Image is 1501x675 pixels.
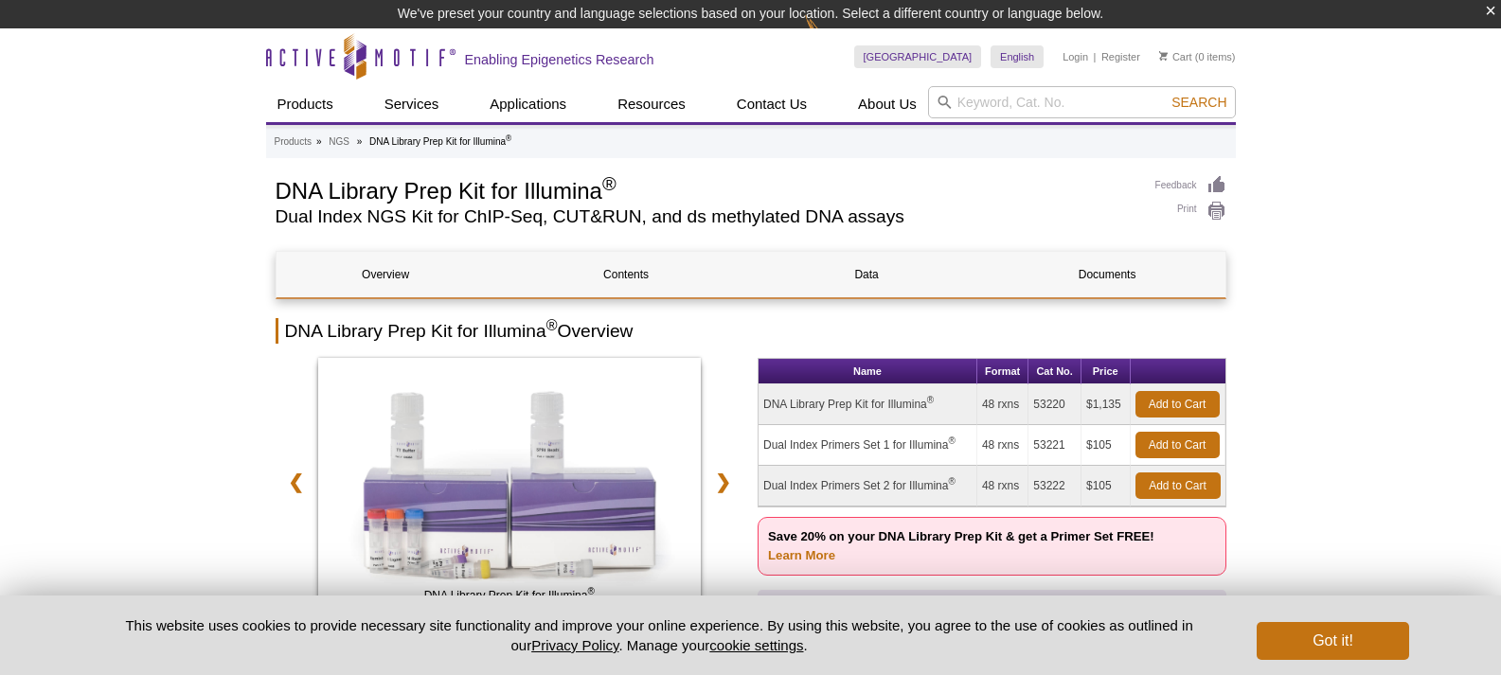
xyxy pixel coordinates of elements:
a: Learn More [768,548,835,562]
a: ❮ [276,460,316,504]
td: 48 rxns [977,466,1028,506]
a: DNA Library Prep Kit for Illumina [318,358,702,619]
p: This website uses cookies to provide necessary site functionality and improve your online experie... [93,615,1226,655]
th: Format [977,359,1028,384]
h2: DNA Library Prep Kit for Illumina Overview [276,318,1226,344]
span: Search [1171,95,1226,110]
sup: ® [587,586,594,596]
li: | [1094,45,1097,68]
span: DNA Library Prep Kit for Illumina [322,586,697,605]
a: Add to Cart [1135,391,1220,417]
a: Overview [277,252,495,297]
h2: Enabling Epigenetics Research [465,51,654,68]
td: Dual Index Primers Set 1 for Illumina [759,425,977,466]
sup: ® [927,395,934,405]
td: $105 [1081,466,1131,506]
td: $105 [1081,425,1131,466]
td: 53222 [1028,466,1081,506]
td: DNA Library Prep Kit for Illumina [759,384,977,425]
li: DNA Library Prep Kit for Illumina [369,136,511,147]
a: Documents [998,252,1217,297]
a: Register [1101,50,1140,63]
img: Change Here [805,14,855,59]
a: Applications [478,86,578,122]
li: » [357,136,363,147]
a: NGS [329,133,349,151]
th: Cat No. [1028,359,1081,384]
h1: DNA Library Prep Kit for Illumina [276,175,1136,204]
a: Feedback [1155,175,1226,196]
a: Contact Us [725,86,818,122]
td: $1,135 [1081,384,1131,425]
h2: Dual Index NGS Kit for ChIP-Seq, CUT&RUN, and ds methylated DNA assays [276,208,1136,225]
li: » [316,136,322,147]
a: Resources [606,86,697,122]
a: Products [275,133,312,151]
a: Data [758,252,976,297]
a: About Us [847,86,928,122]
a: Login [1063,50,1088,63]
strong: Save 20% on your DNA Library Prep Kit & get a Primer Set FREE! [768,529,1154,562]
button: cookie settings [709,637,803,653]
sup: ® [948,435,955,446]
a: ❯ [703,460,743,504]
a: Add to Cart [1135,472,1221,499]
a: Cart [1159,50,1192,63]
a: [GEOGRAPHIC_DATA] [854,45,982,68]
sup: ® [948,476,955,487]
a: Print [1155,201,1226,222]
a: Contents [517,252,736,297]
td: 48 rxns [977,425,1028,466]
a: Products [266,86,345,122]
td: Dual Index Primers Set 2 for Illumina [759,466,977,506]
th: Price [1081,359,1131,384]
a: English [991,45,1044,68]
a: Privacy Policy [531,637,618,653]
sup: ® [506,133,511,143]
img: DNA Library Prep Kit for Illumina [318,358,702,613]
sup: ® [602,173,616,194]
img: Your Cart [1159,51,1168,61]
li: (0 items) [1159,45,1236,68]
button: Got it! [1257,622,1408,660]
button: Search [1166,94,1232,111]
input: Keyword, Cat. No. [928,86,1236,118]
a: Services [373,86,451,122]
td: 48 rxns [977,384,1028,425]
td: 53221 [1028,425,1081,466]
td: 53220 [1028,384,1081,425]
a: Add to Cart [1135,432,1220,458]
sup: ® [546,317,558,333]
th: Name [759,359,977,384]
